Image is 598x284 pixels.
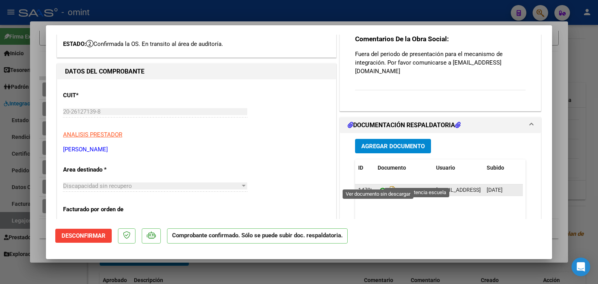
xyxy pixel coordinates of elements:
span: 14790 [358,187,374,193]
span: Subido [487,165,504,171]
div: COMENTARIOS [340,22,541,111]
span: ANALISIS PRESTADOR [63,131,122,138]
h1: DOCUMENTACIÓN RESPALDATORIA [348,121,461,130]
span: Documento [378,165,406,171]
datatable-header-cell: Subido [484,160,522,176]
datatable-header-cell: ID [355,160,375,176]
button: Desconfirmar [55,229,112,243]
span: Planilla Asistencia Escuela [378,187,461,193]
span: Usuario [436,165,455,171]
p: Fuera del periodo de presentación para el mecanismo de integración. Por favor comunicarse a [EMAI... [355,50,526,75]
span: Discapacidad sin recupero [63,182,132,189]
strong: Comentarios De la Obra Social: [355,35,449,43]
span: Agregar Documento [361,143,425,150]
p: Area destinado * [63,165,143,174]
p: Comprobante confirmado. Sólo se puede subir doc. respaldatoria. [167,228,348,244]
mat-expansion-panel-header: DOCUMENTACIÓN RESPALDATORIA [340,117,541,133]
i: Descargar documento [388,184,398,196]
datatable-header-cell: Usuario [433,160,484,176]
button: Agregar Documento [355,139,431,153]
span: [DATE] [487,187,503,193]
div: Open Intercom Messenger [572,258,590,276]
p: [PERSON_NAME] [63,145,330,154]
span: [EMAIL_ADDRESS][DOMAIN_NAME] - [PERSON_NAME] [436,187,568,193]
p: CUIT [63,91,143,100]
span: ESTADO: [63,40,86,47]
span: Confirmada la OS. En transito al área de auditoría. [86,40,223,47]
span: Desconfirmar [62,232,106,239]
strong: DATOS DEL COMPROBANTE [65,68,144,75]
datatable-header-cell: Documento [375,160,433,176]
span: ID [358,165,363,171]
p: Facturado por orden de [63,205,143,214]
datatable-header-cell: Acción [522,160,561,176]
